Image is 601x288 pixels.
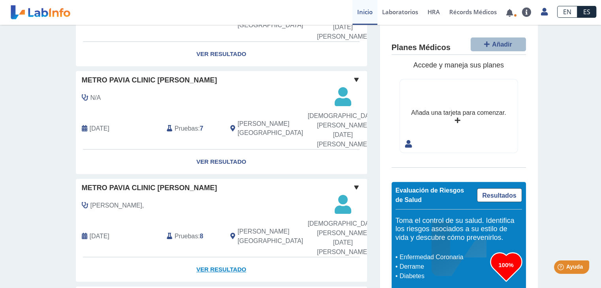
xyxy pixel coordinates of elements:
[161,221,224,251] div: :
[161,114,224,143] div: :
[200,233,203,239] b: 8
[76,150,367,174] a: Ver Resultado
[411,108,506,118] div: Añada una tarjeta para comenzar.
[175,124,198,133] span: Pruebas
[490,260,522,270] h3: 100%
[308,111,378,149] span: [DEMOGRAPHIC_DATA][PERSON_NAME] [DATE] [PERSON_NAME]
[398,271,490,281] li: Diabetes
[413,61,504,69] span: Accede y maneja sus planes
[82,183,217,193] span: Metro Pavia Clinic [PERSON_NAME]
[90,201,144,210] span: Del Valle,
[76,42,367,67] a: Ver Resultado
[471,37,526,51] button: Añadir
[396,187,464,203] span: Evaluación de Riesgos de Salud
[577,6,596,18] a: ES
[175,232,198,241] span: Pruebas
[237,119,325,138] span: Ponce, PR
[557,6,577,18] a: EN
[477,188,522,202] a: Resultados
[237,227,325,246] span: Ponce, PR
[396,217,522,242] h5: Toma el control de su salud. Identifica los riesgos asociados a su estilo de vida y descubre cómo...
[398,252,490,262] li: Enfermedad Coronaria
[76,257,367,282] a: Ver Resultado
[82,75,217,86] span: Metro Pavia Clinic [PERSON_NAME]
[308,219,378,257] span: [DEMOGRAPHIC_DATA][PERSON_NAME] [DATE] [PERSON_NAME]
[398,262,490,271] li: Derrame
[531,257,592,279] iframe: Help widget launcher
[90,232,109,241] span: 2024-07-06
[200,125,203,132] b: 7
[90,93,101,103] span: N/A
[392,43,450,52] h4: Planes Médicos
[90,124,109,133] span: 2024-11-12
[428,8,440,16] span: HRA
[492,41,512,48] span: Añadir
